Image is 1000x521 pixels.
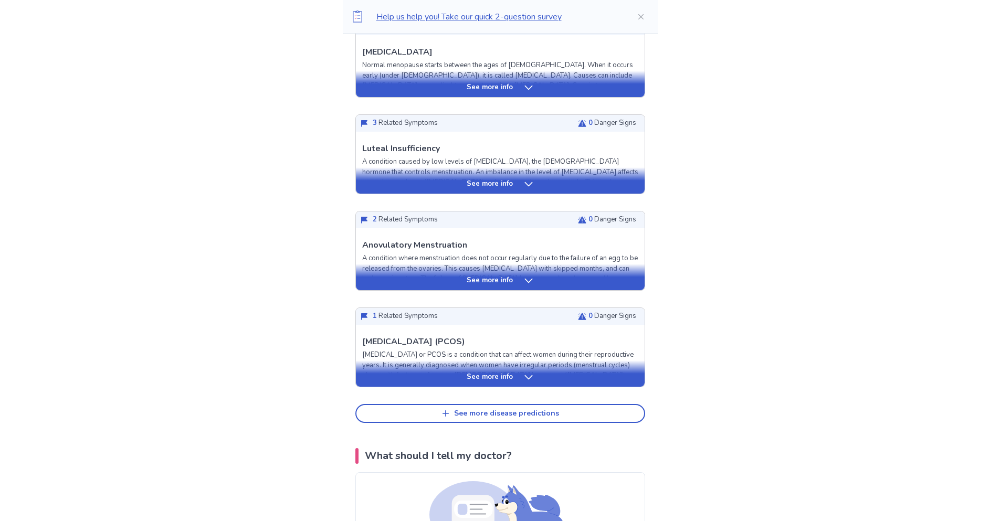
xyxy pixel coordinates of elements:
button: See more disease predictions [355,404,645,423]
span: 0 [588,215,593,224]
p: See more info [467,275,513,286]
p: [MEDICAL_DATA] (PCOS) [362,335,465,348]
p: See more info [467,372,513,382]
p: A condition caused by low levels of [MEDICAL_DATA], the [DEMOGRAPHIC_DATA] hormone that controls ... [362,157,638,218]
span: 0 [588,118,593,127]
p: Related Symptoms [373,118,438,129]
p: See more info [467,179,513,189]
div: See more disease predictions [454,409,559,418]
span: 2 [373,215,377,224]
p: A condition where menstruation does not occur regularly due to the failure of an egg to be releas... [362,253,638,305]
p: [MEDICAL_DATA] or PCOS is a condition that can affect women during their reproductive years. It i... [362,350,638,432]
p: See more info [467,82,513,93]
p: What should I tell my doctor? [365,448,512,464]
p: Normal menopause starts between the ages of [DEMOGRAPHIC_DATA]. When it occurs early (under [DEMO... [362,60,638,101]
p: [MEDICAL_DATA] [362,46,433,58]
p: Help us help you! Take our quick 2-question survey [376,10,620,23]
span: 3 [373,118,377,127]
p: Related Symptoms [373,311,438,322]
span: 0 [588,311,593,321]
p: Luteal Insufficiency [362,142,440,155]
p: Danger Signs [588,311,636,322]
p: Anovulatory Menstruation [362,239,467,251]
span: 1 [373,311,377,321]
p: Danger Signs [588,118,636,129]
p: Danger Signs [588,215,636,225]
p: Related Symptoms [373,215,438,225]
